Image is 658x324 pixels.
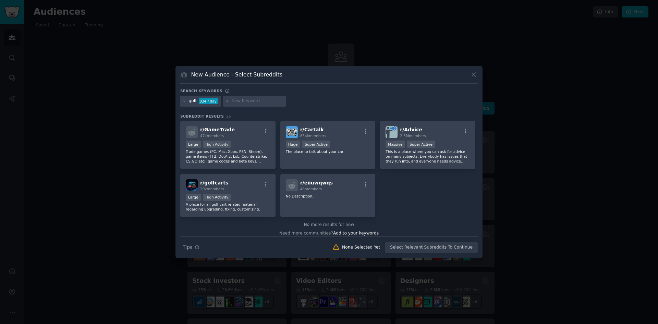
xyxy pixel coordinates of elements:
[183,244,192,251] span: Tips
[180,88,222,93] h3: Search keywords
[386,126,398,138] img: Advice
[342,244,380,251] div: None Selected Yet
[186,149,270,164] p: Trade games (PC, Mac, Xbox, PSN, Steam), game items (TF2, DotA 2, LoL, Counterstrike, CS:GO etc),...
[286,141,300,148] div: Huge
[186,179,198,191] img: golfcarts
[286,126,298,138] img: Cartalk
[302,141,330,148] div: Super Active
[286,194,370,199] p: No Description...
[300,134,326,138] span: 834k members
[200,180,228,185] span: r/ golfcarts
[189,98,197,104] div: golf
[231,98,283,104] input: New Keyword
[386,141,405,148] div: Massive
[300,180,333,185] span: r/ eiiuwqwqs
[199,98,218,104] div: 834 / day
[226,114,231,118] span: 26
[203,141,231,148] div: High Activity
[203,194,231,201] div: High Activity
[191,71,282,78] h3: New Audience - Select Subreddits
[180,241,202,253] button: Tips
[180,228,478,237] div: Need more communities?
[186,194,201,201] div: Large
[300,187,322,191] span: 46 members
[400,127,422,132] span: r/ Advice
[333,231,379,236] span: Add to your keywords
[200,134,224,138] span: 47k members
[180,222,478,228] div: No more results for now
[407,141,435,148] div: Super Active
[400,134,426,138] span: 2.5M members
[300,127,324,132] span: r/ Cartalk
[180,114,224,119] span: Subreddit Results
[200,187,224,191] span: 20k members
[200,127,235,132] span: r/ GameTrade
[386,149,470,164] p: This is a place where you can ask for advice on many subjects. Everybody has issues that they run...
[186,141,201,148] div: Large
[286,149,370,154] p: The place to talk about your car
[186,202,270,212] p: A place for all golf cart related material regarding upgrading, fixing, customizing.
